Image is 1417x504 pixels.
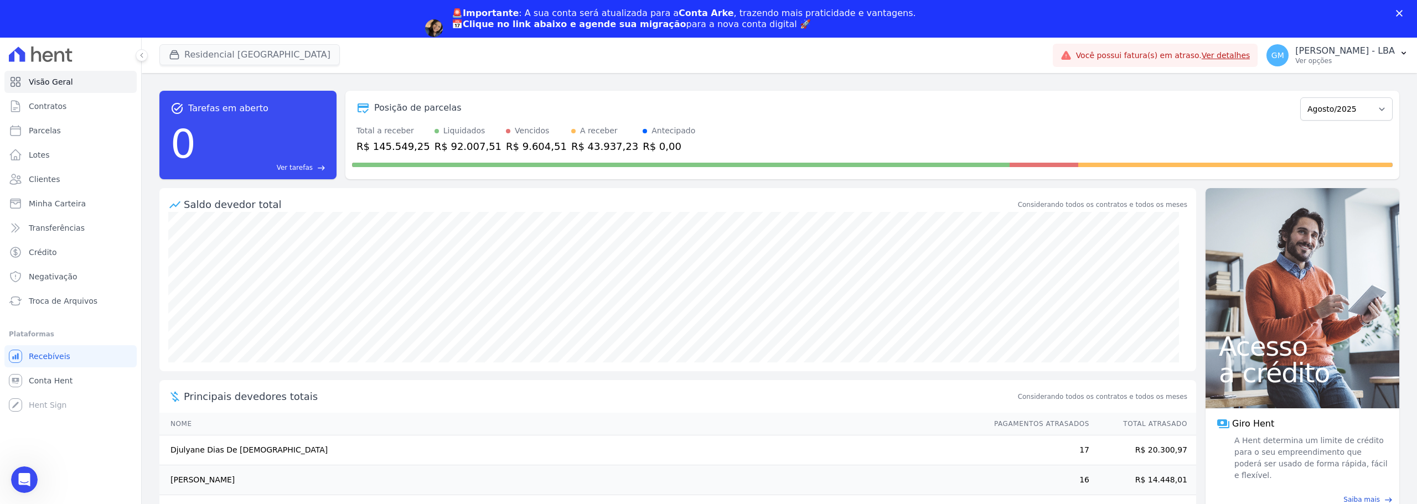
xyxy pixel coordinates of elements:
[4,168,137,190] a: Clientes
[1384,496,1393,504] span: east
[580,125,618,137] div: A receber
[1219,360,1386,386] span: a crédito
[159,435,984,465] td: Djulyane Dias De [DEMOGRAPHIC_DATA]
[506,139,567,154] div: R$ 9.604,51
[1295,56,1395,65] p: Ver opções
[1018,392,1187,402] span: Considerando todos os contratos e todos os meses
[317,164,325,172] span: east
[571,139,638,154] div: R$ 43.937,23
[184,197,1016,212] div: Saldo devedor total
[170,115,196,173] div: 0
[277,163,313,173] span: Ver tarefas
[452,37,543,49] a: Agendar migração
[29,375,73,386] span: Conta Hent
[4,217,137,239] a: Transferências
[1258,40,1417,71] button: GM [PERSON_NAME] - LBA Ver opções
[4,95,137,117] a: Contratos
[1076,50,1250,61] span: Você possui fatura(s) em atraso.
[4,370,137,392] a: Conta Hent
[452,8,519,18] b: 🚨Importante
[356,139,430,154] div: R$ 145.549,25
[1219,333,1386,360] span: Acesso
[159,44,340,65] button: Residencial [GEOGRAPHIC_DATA]
[29,247,57,258] span: Crédito
[29,198,86,209] span: Minha Carteira
[29,222,85,233] span: Transferências
[1090,465,1196,495] td: R$ 14.448,01
[29,125,61,136] span: Parcelas
[1396,10,1407,17] div: Fechar
[159,413,984,435] th: Nome
[1090,413,1196,435] th: Total Atrasado
[29,101,66,112] span: Contratos
[9,328,132,341] div: Plataformas
[452,8,916,30] div: : A sua conta será atualizada para a , trazendo mais praticidade e vantagens. 📅 para a nova conta...
[443,125,485,137] div: Liquidados
[188,102,268,115] span: Tarefas em aberto
[356,125,430,137] div: Total a receber
[4,241,137,263] a: Crédito
[29,271,77,282] span: Negativação
[643,139,695,154] div: R$ 0,00
[1232,417,1274,430] span: Giro Hent
[184,389,1016,404] span: Principais devedores totais
[4,119,137,142] a: Parcelas
[984,465,1090,495] td: 16
[1232,435,1388,481] span: A Hent determina um limite de crédito para o seu empreendimento que poderá ser usado de forma ráp...
[29,149,50,160] span: Lotes
[4,193,137,215] a: Minha Carteira
[4,266,137,288] a: Negativação
[11,466,38,493] iframe: Intercom live chat
[463,19,686,29] b: Clique no link abaixo e agende sua migração
[984,435,1090,465] td: 17
[4,290,137,312] a: Troca de Arquivos
[1202,51,1250,60] a: Ver detalhes
[425,19,443,37] img: Profile image for Adriane
[984,413,1090,435] th: Pagamentos Atrasados
[170,102,184,115] span: task_alt
[159,465,984,495] td: [PERSON_NAME]
[4,345,137,367] a: Recebíveis
[515,125,549,137] div: Vencidos
[1018,200,1187,210] div: Considerando todos os contratos e todos os meses
[4,71,137,93] a: Visão Geral
[374,101,462,115] div: Posição de parcelas
[1090,435,1196,465] td: R$ 20.300,97
[1271,51,1284,59] span: GM
[651,125,695,137] div: Antecipado
[29,351,70,362] span: Recebíveis
[200,163,325,173] a: Ver tarefas east
[4,144,137,166] a: Lotes
[435,139,501,154] div: R$ 92.007,51
[679,8,733,18] b: Conta Arke
[29,174,60,185] span: Clientes
[1295,45,1395,56] p: [PERSON_NAME] - LBA
[29,76,73,87] span: Visão Geral
[29,295,97,306] span: Troca de Arquivos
